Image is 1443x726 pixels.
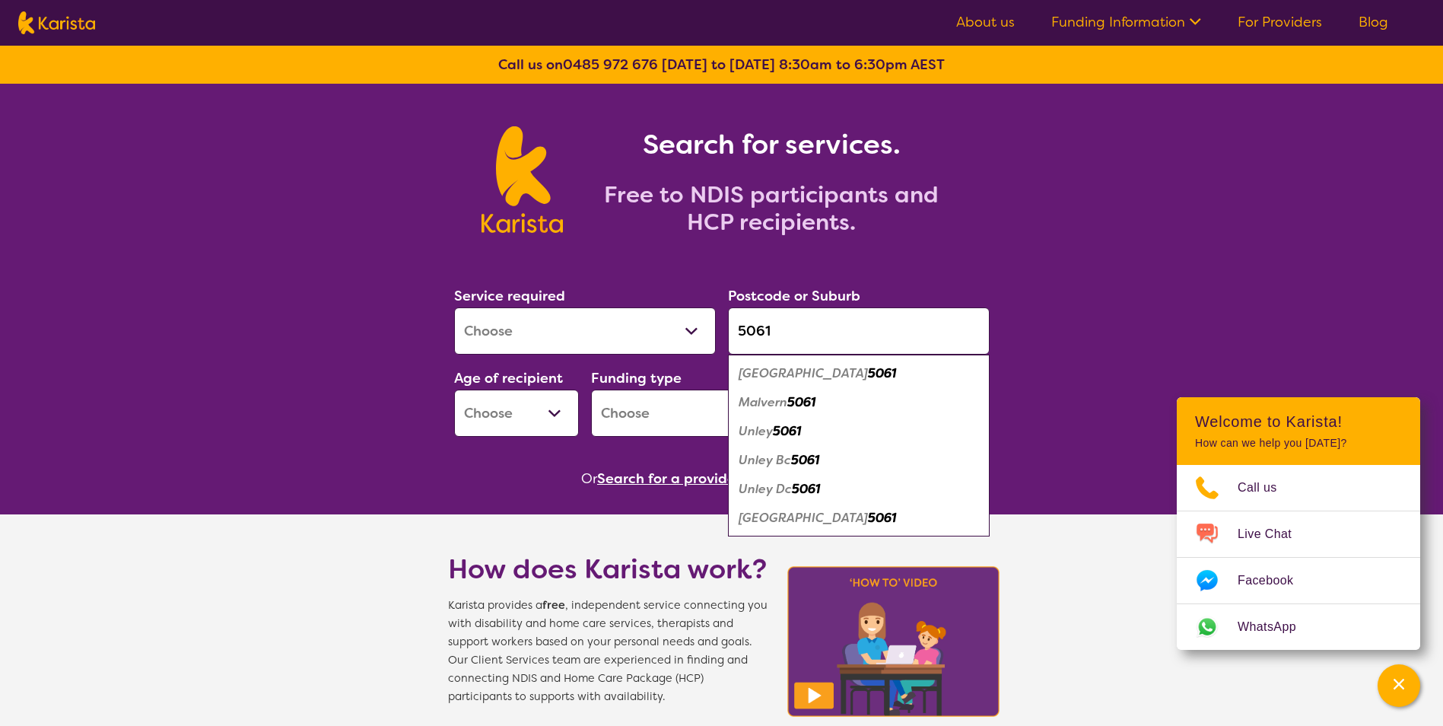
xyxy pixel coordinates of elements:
[736,417,982,446] div: Unley 5061
[482,126,563,233] img: Karista logo
[1359,13,1388,31] a: Blog
[448,597,768,706] span: Karista provides a , independent service connecting you with disability and home care services, t...
[1051,13,1201,31] a: Funding Information
[498,56,945,74] b: Call us on [DATE] to [DATE] 8:30am to 6:30pm AEST
[736,388,982,417] div: Malvern 5061
[739,365,868,381] em: [GEOGRAPHIC_DATA]
[956,13,1015,31] a: About us
[783,562,1005,721] img: Karista video
[792,481,820,497] em: 5061
[1238,523,1310,546] span: Live Chat
[868,510,896,526] em: 5061
[454,287,565,305] label: Service required
[791,452,819,468] em: 5061
[739,481,792,497] em: Unley Dc
[542,598,565,613] b: free
[739,452,791,468] em: Unley Bc
[1238,616,1314,638] span: WhatsApp
[581,126,961,163] h1: Search for services.
[736,359,982,388] div: Hyde Park 5061
[736,475,982,504] div: Unley Dc 5061
[739,394,787,410] em: Malvern
[728,307,990,355] input: Type
[581,467,597,490] span: Or
[787,394,815,410] em: 5061
[736,446,982,475] div: Unley Bc 5061
[1238,476,1295,499] span: Call us
[563,56,658,74] a: 0485 972 676
[739,510,868,526] em: [GEOGRAPHIC_DATA]
[597,467,862,490] button: Search for a provider to leave a review
[581,181,961,236] h2: Free to NDIS participants and HCP recipients.
[739,423,773,439] em: Unley
[773,423,801,439] em: 5061
[448,551,768,587] h1: How does Karista work?
[1177,397,1420,650] div: Channel Menu
[1195,437,1402,450] p: How can we help you [DATE]?
[868,365,896,381] em: 5061
[1177,604,1420,650] a: Web link opens in a new tab.
[1378,664,1420,707] button: Channel Menu
[1238,569,1311,592] span: Facebook
[1177,465,1420,650] ul: Choose channel
[1195,412,1402,431] h2: Welcome to Karista!
[18,11,95,34] img: Karista logo
[728,287,860,305] label: Postcode or Suburb
[1238,13,1322,31] a: For Providers
[454,369,563,387] label: Age of recipient
[591,369,682,387] label: Funding type
[736,504,982,533] div: Unley Park 5061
